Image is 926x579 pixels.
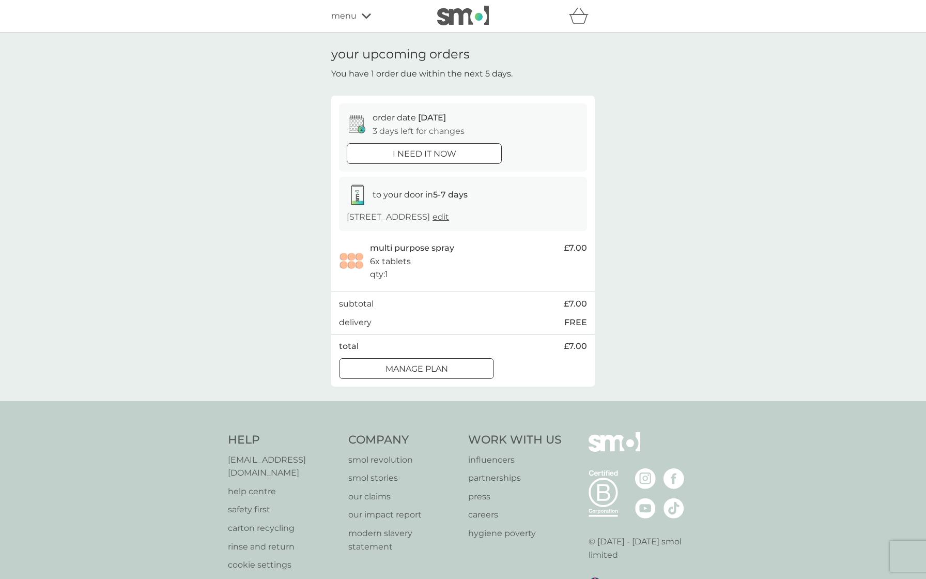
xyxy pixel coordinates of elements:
a: help centre [228,485,338,498]
h4: Help [228,432,338,448]
div: basket [569,6,595,26]
a: edit [433,212,449,222]
a: influencers [468,453,562,467]
a: hygiene poverty [468,527,562,540]
button: i need it now [347,143,502,164]
strong: 5-7 days [433,190,468,200]
p: 3 days left for changes [373,125,465,138]
img: visit the smol Facebook page [663,468,684,489]
a: safety first [228,503,338,516]
p: total [339,340,359,353]
span: [DATE] [418,113,446,123]
span: £7.00 [564,241,587,255]
a: carton recycling [228,522,338,535]
p: i need it now [393,147,456,161]
a: press [468,490,562,504]
p: order date [373,111,446,125]
span: £7.00 [564,340,587,353]
h1: your upcoming orders [331,47,470,62]
p: You have 1 order due within the next 5 days. [331,67,513,81]
a: our impact report [348,508,458,522]
p: FREE [564,316,587,329]
a: careers [468,508,562,522]
p: subtotal [339,297,374,311]
a: [EMAIL_ADDRESS][DOMAIN_NAME] [228,453,338,480]
p: multi purpose spray [370,241,454,255]
p: qty : 1 [370,268,388,281]
span: to your door in [373,190,468,200]
img: smol [589,432,640,467]
button: Manage plan [339,358,494,379]
img: visit the smol Tiktok page [663,498,684,519]
img: visit the smol Youtube page [635,498,656,519]
a: smol revolution [348,453,458,467]
p: Manage plan [385,362,448,376]
img: visit the smol Instagram page [635,468,656,489]
span: menu [331,9,357,23]
img: smol [437,6,489,25]
p: © [DATE] - [DATE] smol limited [589,535,699,561]
h4: Work With Us [468,432,562,448]
p: [STREET_ADDRESS] [347,210,449,224]
a: partnerships [468,471,562,485]
a: our claims [348,490,458,504]
a: modern slavery statement [348,527,458,553]
h4: Company [348,432,458,448]
p: 6x tablets [370,255,411,268]
a: cookie settings [228,558,338,572]
a: smol stories [348,471,458,485]
p: delivery [339,316,372,329]
a: rinse and return [228,540,338,554]
span: £7.00 [564,297,587,311]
